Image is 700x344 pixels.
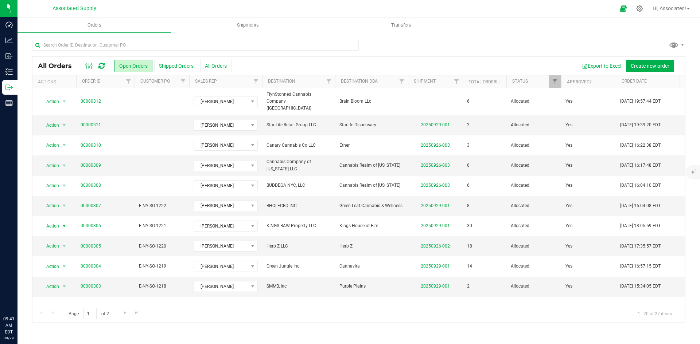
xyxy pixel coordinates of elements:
span: [DATE] 16:04:08 EDT [620,202,661,209]
a: Filter [549,75,561,88]
span: Yes [565,182,572,189]
span: Action [40,241,59,251]
iframe: Resource center [7,286,29,308]
span: [PERSON_NAME] [194,161,248,171]
span: Star Life Retail Group LLC [267,122,331,128]
span: select [60,161,69,171]
span: FlynStonned Cannabis Company ([GEOGRAPHIC_DATA]) [267,91,331,112]
inline-svg: Inventory [5,68,13,75]
span: Create new order [631,63,669,69]
span: 2 [467,283,470,290]
a: 20250929-001 [421,264,450,269]
a: 00000303 [81,283,101,290]
span: Yes [565,142,572,149]
p: 09/29 [3,335,14,341]
a: Order Date [622,79,647,84]
span: BUDDEGA NYC, LLC [267,182,331,189]
a: Filter [177,75,189,88]
span: E-NY-SO-1218 [139,283,185,290]
span: KINGS RAW Property LLC [267,222,331,229]
span: select [60,120,69,130]
a: 20250929-001 [421,284,450,289]
span: Action [40,261,59,272]
span: 6 [467,162,470,169]
span: select [60,181,69,191]
a: 20250926-003 [421,183,450,188]
a: 00000310 [81,142,101,149]
span: Action [40,96,59,107]
span: Action [40,161,59,171]
span: 30 [467,222,472,229]
span: select [60,96,69,107]
span: 3 [467,122,470,128]
a: Sales Rep [195,79,217,84]
a: Order ID [82,79,101,84]
span: [PERSON_NAME] [194,181,248,191]
span: 8 [467,202,470,209]
span: Allocated [511,243,557,250]
span: Ether [339,142,404,149]
span: [DATE] 17:35:57 EDT [620,243,661,250]
span: [PERSON_NAME] [194,96,248,107]
span: Green Leaf Cannabis & Wellness [339,202,404,209]
span: [PERSON_NAME] [194,221,248,231]
span: Yes [565,122,572,128]
span: Allocated [511,202,557,209]
a: 00000309 [81,162,101,169]
a: Filter [323,75,335,88]
span: Starlife Dispensary [339,122,404,128]
a: Status [512,79,528,84]
span: select [60,241,69,251]
span: Allocated [511,283,557,290]
span: Allocated [511,142,557,149]
span: [PERSON_NAME] [194,140,248,150]
span: select [60,221,69,231]
span: Cannavita [339,263,404,270]
span: Allocated [511,263,557,270]
span: Yes [565,98,572,105]
span: [DATE] 19:57:44 EDT [620,98,661,105]
span: [PERSON_NAME] [194,241,248,251]
span: [DATE] 16:04:10 EDT [620,182,661,189]
button: All Orders [200,60,232,72]
span: [PERSON_NAME] [194,120,248,130]
a: Filter [451,75,463,88]
span: 14 [467,263,472,270]
span: Open Ecommerce Menu [615,1,631,16]
span: Page of 2 [62,308,115,319]
span: Action [40,181,59,191]
a: 00000305 [81,243,101,250]
span: Action [40,201,59,211]
a: Orders [17,17,171,33]
span: [PERSON_NAME] [194,281,248,292]
span: [DATE] 19:39:20 EDT [620,122,661,128]
a: Destination [268,79,295,84]
a: Transfers [324,17,478,33]
span: Cannabis Realm of [US_STATE] [339,162,404,169]
span: select [60,281,69,292]
inline-svg: Dashboard [5,21,13,28]
span: Allocated [511,98,557,105]
span: 6 [467,182,470,189]
span: SMMB, Inc [267,283,331,290]
a: 00000312 [81,98,101,105]
a: Destination DBA [341,79,378,84]
button: Open Orders [114,60,152,72]
span: [PERSON_NAME] [194,201,248,211]
a: 00000307 [81,202,101,209]
span: E-NY-SO-1222 [139,202,185,209]
inline-svg: Inbound [5,52,13,60]
a: 20250926-002 [421,244,450,249]
span: Hi, Associated! [653,5,686,11]
span: Yes [565,263,572,270]
span: Associated Supply [52,5,96,12]
div: Actions [38,79,73,84]
span: 18 [467,243,472,250]
button: Shipped Orders [154,60,198,72]
a: 20250926-003 [421,163,450,168]
span: E-NY-SO-1219 [139,263,185,270]
input: 1 [83,308,97,319]
a: Filter [122,75,135,88]
span: Yes [565,283,572,290]
a: Go to the last page [131,308,142,318]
